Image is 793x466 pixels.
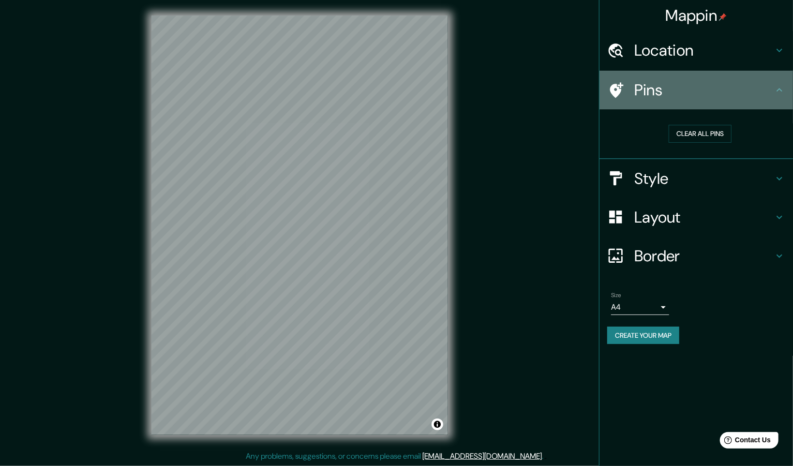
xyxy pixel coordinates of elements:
[634,246,774,266] h4: Border
[151,15,448,435] canvas: Map
[599,198,793,237] div: Layout
[544,451,545,462] div: .
[545,451,547,462] div: .
[669,125,732,143] button: Clear all pins
[611,291,621,299] label: Size
[634,169,774,188] h4: Style
[719,13,727,21] img: pin-icon.png
[707,428,782,455] iframe: Help widget launcher
[634,80,774,100] h4: Pins
[432,419,443,430] button: Toggle attribution
[634,208,774,227] h4: Layout
[599,71,793,109] div: Pins
[611,300,669,315] div: A4
[246,451,544,462] p: Any problems, suggestions, or concerns please email .
[599,31,793,70] div: Location
[634,41,774,60] h4: Location
[607,327,679,345] button: Create your map
[599,237,793,275] div: Border
[423,451,542,461] a: [EMAIL_ADDRESS][DOMAIN_NAME]
[599,159,793,198] div: Style
[666,6,727,25] h4: Mappin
